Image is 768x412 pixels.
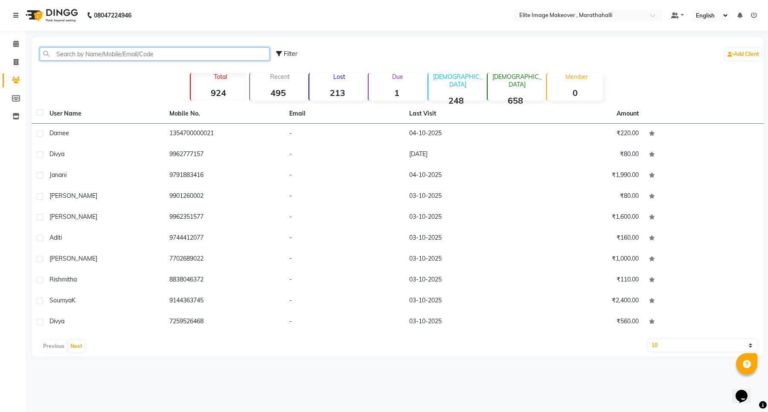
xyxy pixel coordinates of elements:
[164,186,284,207] td: 9901260002
[547,87,603,98] strong: 0
[524,249,644,270] td: ₹1,000.00
[284,50,297,58] span: Filter
[40,47,270,61] input: Search by Name/Mobile/Email/Code
[524,165,644,186] td: ₹1,990.00
[164,145,284,165] td: 9962777157
[94,3,131,27] b: 08047224946
[524,124,644,145] td: ₹220.00
[404,312,524,333] td: 03-10-2025
[488,95,544,106] strong: 658
[404,165,524,186] td: 04-10-2025
[309,87,365,98] strong: 213
[49,234,62,241] span: Aditi
[164,104,284,124] th: Mobile No.
[524,291,644,312] td: ₹2,400.00
[313,73,365,81] p: Lost
[404,104,524,124] th: Last Visit
[524,312,644,333] td: ₹560.00
[164,165,284,186] td: 9791883416
[49,213,97,221] span: [PERSON_NAME]
[550,73,603,81] p: Member
[732,378,759,403] iframe: chat widget
[68,340,84,352] button: Next
[404,145,524,165] td: [DATE]
[49,276,77,283] span: Rishmitha
[284,270,404,291] td: -
[404,270,524,291] td: 03-10-2025
[284,104,404,124] th: Email
[432,73,484,88] p: [DEMOGRAPHIC_DATA]
[284,145,404,165] td: -
[284,312,404,333] td: -
[253,73,306,81] p: Recent
[49,192,97,200] span: [PERSON_NAME]
[284,207,404,228] td: -
[524,228,644,249] td: ₹160.00
[428,95,484,106] strong: 248
[44,104,164,124] th: User Name
[404,207,524,228] td: 03-10-2025
[725,48,761,60] a: Add Client
[284,124,404,145] td: -
[404,249,524,270] td: 03-10-2025
[49,317,64,325] span: Divya
[164,270,284,291] td: 8838046372
[369,87,425,98] strong: 1
[49,150,64,158] span: divya
[284,186,404,207] td: -
[524,207,644,228] td: ₹1,600.00
[404,228,524,249] td: 03-10-2025
[524,270,644,291] td: ₹110.00
[49,171,67,179] span: Janani
[524,186,644,207] td: ₹80.00
[404,124,524,145] td: 04-10-2025
[404,291,524,312] td: 03-10-2025
[611,104,644,123] th: Amount
[49,129,69,137] span: damee
[164,124,284,145] td: 1354700000021
[250,87,306,98] strong: 495
[191,87,247,98] strong: 924
[524,145,644,165] td: ₹80.00
[164,291,284,312] td: 9144363745
[491,73,544,88] p: [DEMOGRAPHIC_DATA]
[284,228,404,249] td: -
[194,73,247,81] p: Total
[49,296,72,304] span: Soumya
[164,228,284,249] td: 9744412077
[284,291,404,312] td: -
[164,249,284,270] td: 7702689022
[22,3,80,27] img: logo
[72,296,76,304] span: K
[370,73,425,81] p: Due
[49,255,97,262] span: [PERSON_NAME]
[284,249,404,270] td: -
[404,186,524,207] td: 03-10-2025
[164,312,284,333] td: 7259526468
[164,207,284,228] td: 9962351577
[284,165,404,186] td: -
